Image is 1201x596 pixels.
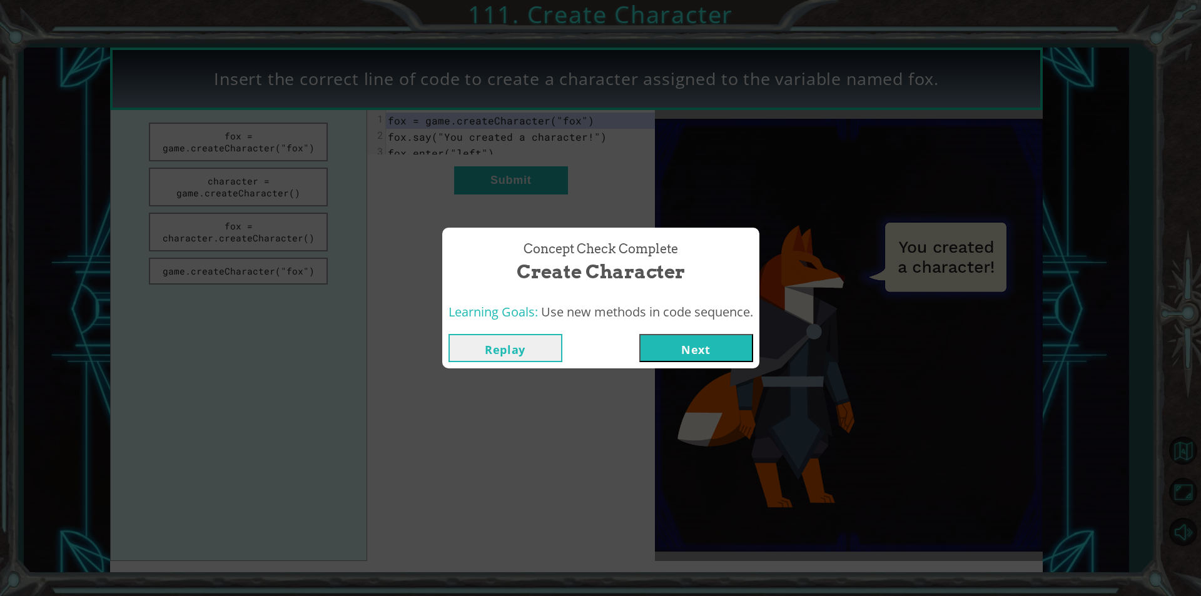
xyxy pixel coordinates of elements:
[639,334,753,362] button: Next
[541,303,753,320] span: Use new methods in code sequence.
[448,334,562,362] button: Replay
[524,240,678,258] span: Concept Check Complete
[448,303,538,320] span: Learning Goals:
[517,258,685,285] span: Create Character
